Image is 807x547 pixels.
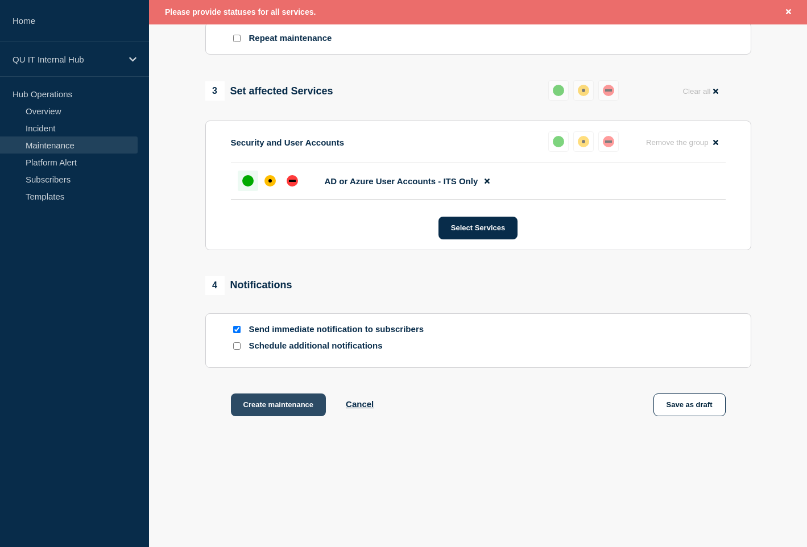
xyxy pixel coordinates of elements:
[603,85,614,96] div: down
[598,131,619,152] button: down
[264,175,276,187] div: affected
[676,80,725,102] button: Clear all
[578,85,589,96] div: affected
[205,276,225,295] span: 4
[205,81,225,101] span: 3
[573,80,594,101] button: affected
[553,136,564,147] div: up
[205,276,292,295] div: Notifications
[639,131,726,154] button: Remove the group
[231,138,345,147] p: Security and User Accounts
[603,136,614,147] div: down
[233,326,241,333] input: Send immediate notification to subscribers
[438,217,518,239] button: Select Services
[249,341,431,351] p: Schedule additional notifications
[346,399,374,409] button: Cancel
[548,80,569,101] button: up
[646,138,709,147] span: Remove the group
[13,55,122,64] p: QU IT Internal Hub
[578,136,589,147] div: affected
[573,131,594,152] button: affected
[653,393,726,416] button: Save as draft
[325,176,478,186] span: AD or Azure User Accounts - ITS Only
[598,80,619,101] button: down
[287,175,298,187] div: down
[233,342,241,350] input: Schedule additional notifications
[231,393,326,416] button: Create maintenance
[553,85,564,96] div: up
[233,35,241,42] input: Repeat maintenance
[249,33,332,44] p: Repeat maintenance
[242,175,254,187] div: up
[781,6,796,19] button: Close banner
[548,131,569,152] button: up
[249,324,431,335] p: Send immediate notification to subscribers
[205,81,333,101] div: Set affected Services
[165,7,316,16] span: Please provide statuses for all services.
